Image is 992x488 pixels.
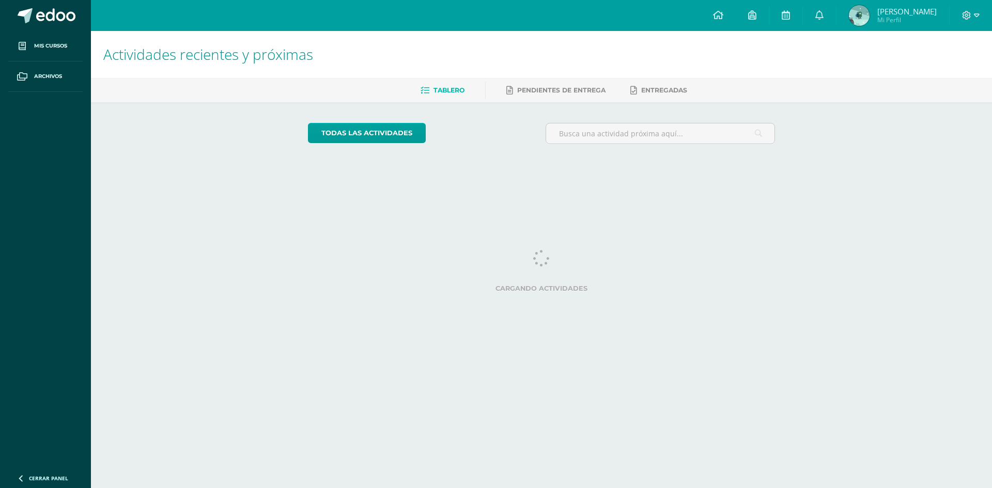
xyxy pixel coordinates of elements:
[517,86,606,94] span: Pendientes de entrega
[641,86,687,94] span: Entregadas
[506,82,606,99] a: Pendientes de entrega
[849,5,870,26] img: 0d125e61179144410fb0d7f3f0b592f6.png
[546,123,775,144] input: Busca una actividad próxima aquí...
[8,61,83,92] a: Archivos
[34,72,62,81] span: Archivos
[308,123,426,143] a: todas las Actividades
[421,82,464,99] a: Tablero
[34,42,67,50] span: Mis cursos
[877,6,937,17] span: [PERSON_NAME]
[630,82,687,99] a: Entregadas
[433,86,464,94] span: Tablero
[103,44,313,64] span: Actividades recientes y próximas
[308,285,776,292] label: Cargando actividades
[29,475,68,482] span: Cerrar panel
[8,31,83,61] a: Mis cursos
[877,15,937,24] span: Mi Perfil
